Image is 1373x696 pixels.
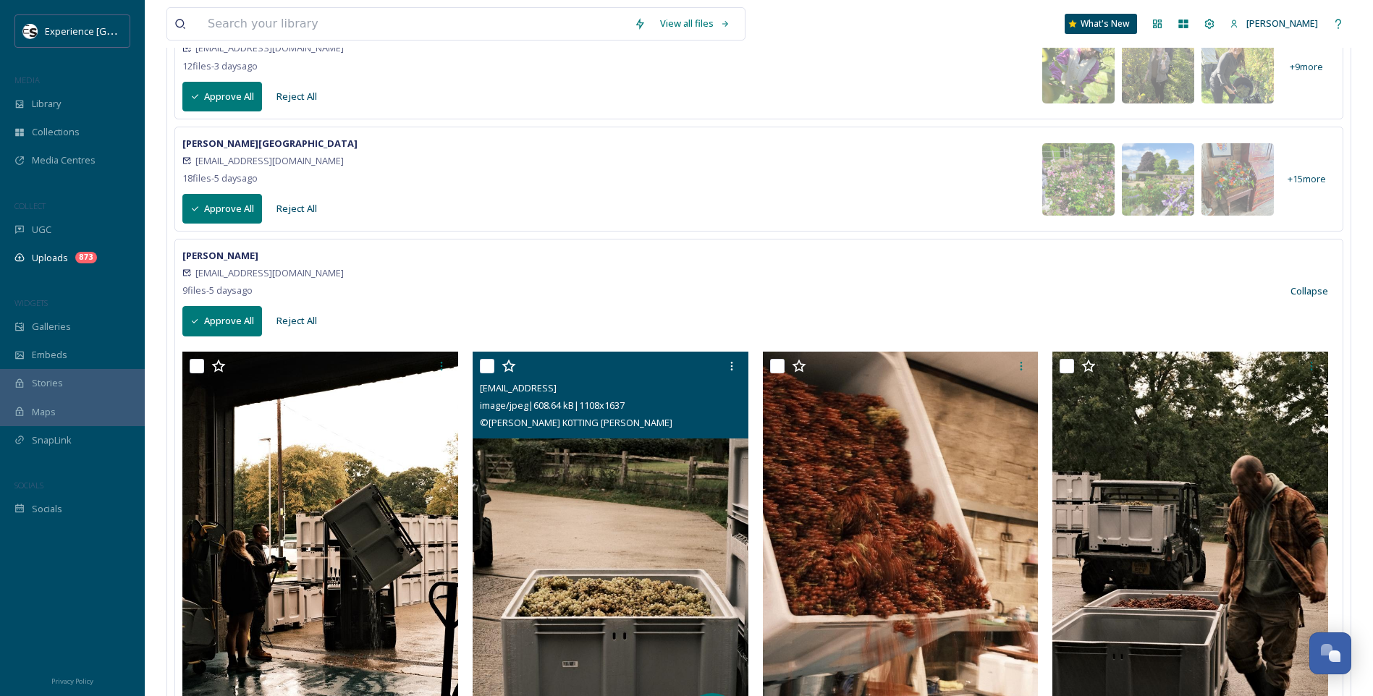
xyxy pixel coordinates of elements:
[480,381,557,394] span: [EMAIL_ADDRESS]
[1122,31,1194,103] img: 127e6d26-9485-4a69-9efb-fe11dd6de7f0.jpg
[32,348,67,362] span: Embeds
[182,171,258,184] span: 18 file s - 5 days ago
[269,195,324,223] button: Reject All
[14,297,48,308] span: WIDGETS
[32,433,72,447] span: SnapLink
[182,306,262,336] button: Approve All
[32,405,56,419] span: Maps
[51,671,93,689] a: Privacy Policy
[182,284,253,297] span: 9 file s - 5 days ago
[14,200,46,211] span: COLLECT
[1288,172,1326,186] span: + 15 more
[32,502,62,516] span: Socials
[269,82,324,111] button: Reject All
[182,249,258,262] strong: [PERSON_NAME]
[1042,31,1115,103] img: e8c5d0bd-130c-487d-9cf8-1331ce56b086.jpg
[1290,60,1323,74] span: + 9 more
[195,154,344,168] span: [EMAIL_ADDRESS][DOMAIN_NAME]
[1246,17,1318,30] span: [PERSON_NAME]
[23,24,38,38] img: WSCC%20ES%20Socials%20Icon%20-%20Secondary%20-%20Black.jpg
[182,82,262,111] button: Approve All
[269,307,324,335] button: Reject All
[200,8,627,40] input: Search your library
[480,416,672,429] span: © [PERSON_NAME] K0TTING [PERSON_NAME]
[32,251,68,265] span: Uploads
[32,320,71,334] span: Galleries
[195,41,344,55] span: [EMAIL_ADDRESS][DOMAIN_NAME]
[182,194,262,224] button: Approve All
[45,24,188,38] span: Experience [GEOGRAPHIC_DATA]
[1222,9,1325,38] a: [PERSON_NAME]
[14,75,40,85] span: MEDIA
[32,153,96,167] span: Media Centres
[182,137,358,150] strong: [PERSON_NAME][GEOGRAPHIC_DATA]
[653,9,738,38] a: View all files
[32,223,51,237] span: UGC
[14,480,43,491] span: SOCIALS
[32,376,63,390] span: Stories
[1122,143,1194,216] img: 68f678b2-01a6-459b-a599-36669a9e472e.jpg
[182,59,258,72] span: 12 file s - 3 days ago
[32,125,80,139] span: Collections
[1309,632,1351,674] button: Open Chat
[32,97,61,111] span: Library
[480,399,625,412] span: image/jpeg | 608.64 kB | 1108 x 1637
[195,266,344,280] span: [EMAIL_ADDRESS][DOMAIN_NAME]
[1201,143,1274,216] img: 8b0091a8-ddaf-48c6-94e7-c6af646d4ff3.jpg
[51,676,93,686] span: Privacy Policy
[1065,14,1137,34] a: What's New
[75,252,97,263] div: 873
[1042,143,1115,216] img: 85e1d8cd-76be-4265-8ec3-cccdf370d569.jpg
[1283,277,1335,305] button: Collapse
[1201,31,1274,103] img: e78ebf63-e7be-48d6-9035-48a00b359f15.jpg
